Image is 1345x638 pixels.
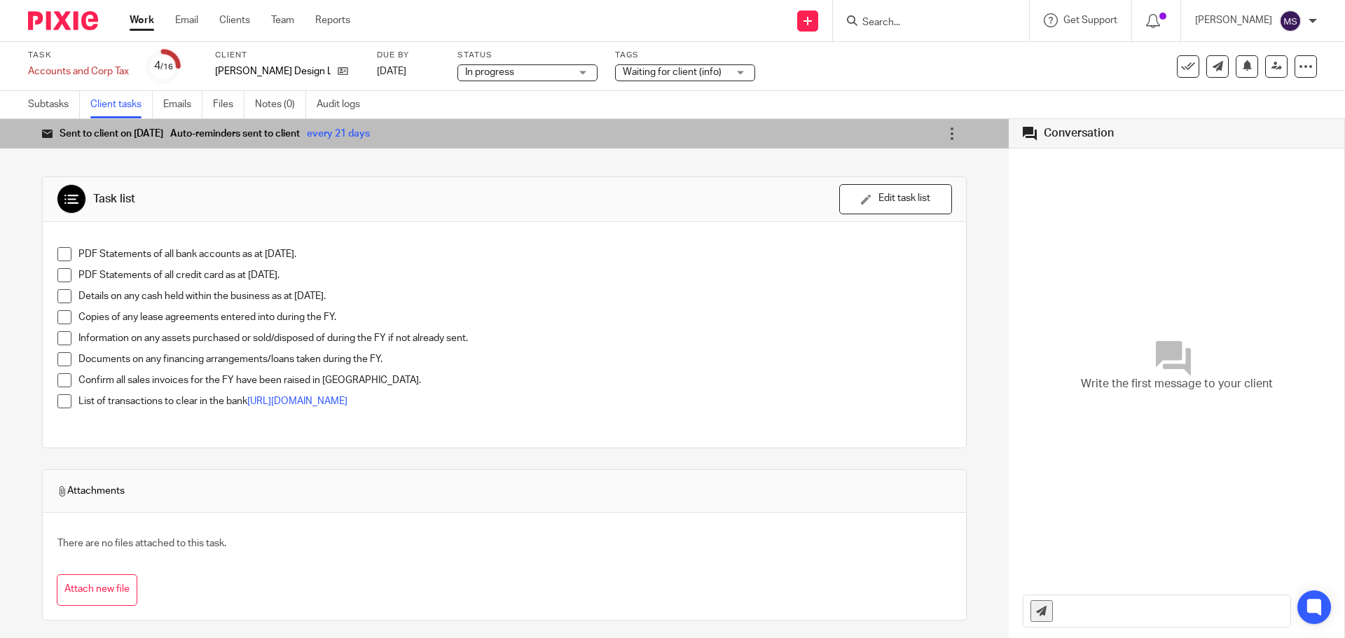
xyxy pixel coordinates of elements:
[28,50,129,61] label: Task
[130,13,154,27] a: Work
[377,67,406,76] span: [DATE]
[1081,376,1273,392] span: Write the first message to your client
[1063,15,1117,25] span: Get Support
[839,184,952,214] button: Edit task list
[615,50,755,61] label: Tags
[78,247,951,261] p: PDF Statements of all bank accounts as at [DATE].
[215,50,359,61] label: Client
[175,13,198,27] a: Email
[271,13,294,27] a: Team
[457,50,598,61] label: Status
[78,373,951,387] p: Confirm all sales invoices for the FY have been raised in [GEOGRAPHIC_DATA].
[247,396,347,406] a: [URL][DOMAIN_NAME]
[90,91,153,118] a: Client tasks
[1279,10,1302,32] img: svg%3E
[377,50,440,61] label: Due by
[78,352,951,366] p: Documents on any financing arrangements/loans taken during the FY.
[307,127,370,141] div: every 21 days
[465,67,514,77] span: In progress
[315,13,350,27] a: Reports
[1195,13,1272,27] p: [PERSON_NAME]
[78,268,951,282] p: PDF Statements of all credit card as at [DATE].
[57,539,226,548] span: There are no files attached to this task.
[255,91,306,118] a: Notes (0)
[28,64,129,78] div: Accounts and Corp Tax
[861,17,987,29] input: Search
[219,13,250,27] a: Clients
[57,574,137,606] button: Attach new file
[160,63,173,71] small: /16
[154,58,173,74] div: 4
[170,127,300,141] div: Auto-reminders sent to client
[28,91,80,118] a: Subtasks
[42,127,163,141] div: Sent to client on [DATE]
[623,67,722,77] span: Waiting for client (info)
[93,192,135,207] div: Task list
[78,331,951,345] p: Information on any assets purchased or sold/disposed of during the FY if not already sent.
[78,289,951,303] p: Details on any cash held within the business as at [DATE].
[213,91,244,118] a: Files
[317,91,371,118] a: Audit logs
[57,484,125,498] span: Attachments
[163,91,202,118] a: Emails
[78,394,951,408] p: List of transactions to clear in the bank
[215,64,331,78] p: [PERSON_NAME] Design Ltd
[1044,126,1114,141] div: Conversation
[78,310,951,324] p: Copies of any lease agreements entered into during the FY.
[28,11,98,30] img: Pixie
